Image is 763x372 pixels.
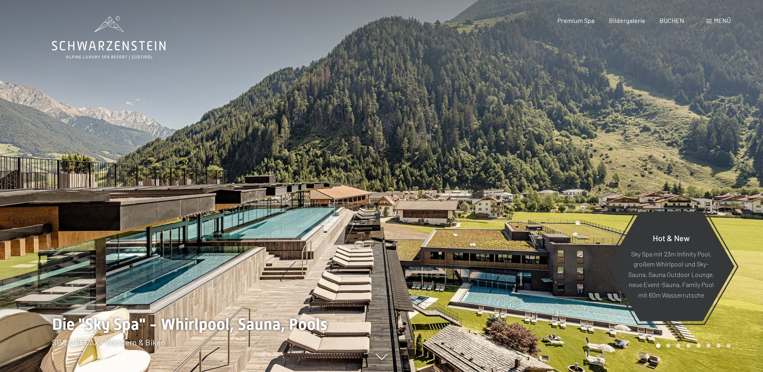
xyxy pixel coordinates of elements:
a: Premium Spa [557,17,594,24]
a: BUCHEN [660,17,684,24]
p: Sky Spa mit 23m Infinity Pool, großem Whirlpool und Sky-Sauna, Sauna Outdoor Lounge, neue Event-S... [627,248,715,300]
div: Carousel Page 4 [686,343,691,348]
a: Hot & New Sky Spa mit 23m Infinity Pool, großem Whirlpool und Sky-Sauna, Sauna Outdoor Lounge, ne... [607,211,735,322]
div: Carousel Page 8 [726,343,731,348]
div: Carousel Page 6 [706,343,711,348]
span: Hot & New [653,233,690,242]
div: Carousel Page 2 [666,343,670,348]
div: Carousel Pagination [653,343,731,348]
div: Carousel Page 7 [716,343,721,348]
div: Carousel Page 1 (Current Slide) [656,343,660,348]
span: Menü [714,17,731,24]
div: Carousel Page 3 [676,343,681,348]
div: Carousel Page 5 [696,343,701,348]
a: Bildergalerie [609,17,646,24]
